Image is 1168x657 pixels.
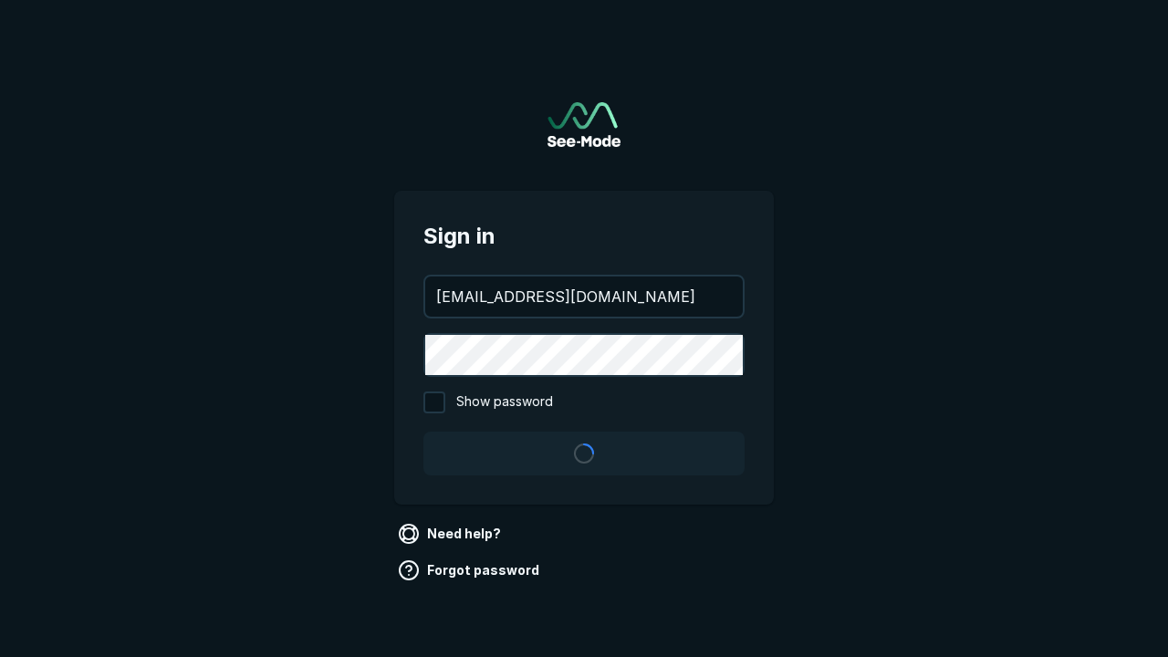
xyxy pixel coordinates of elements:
a: Need help? [394,519,508,548]
span: Sign in [423,220,745,253]
span: Show password [456,391,553,413]
a: Forgot password [394,556,547,585]
a: Go to sign in [547,102,620,147]
img: See-Mode Logo [547,102,620,147]
input: your@email.com [425,276,743,317]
